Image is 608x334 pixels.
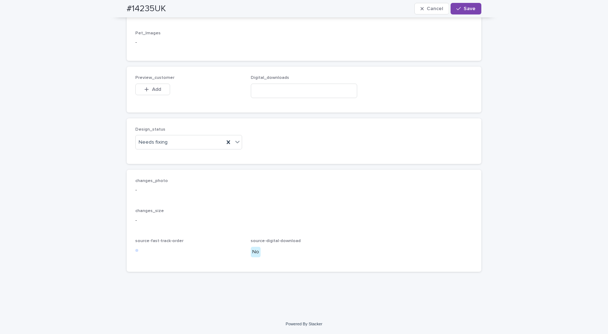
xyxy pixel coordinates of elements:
[427,6,443,11] span: Cancel
[135,39,473,46] p: -
[135,84,170,95] button: Add
[135,127,165,132] span: Design_status
[139,139,168,146] span: Needs fixing
[135,186,473,194] p: -
[286,322,322,326] a: Powered By Stacker
[135,179,168,183] span: changes_photo
[135,239,183,243] span: source-fast-track-order
[251,76,289,80] span: Digital_downloads
[451,3,481,14] button: Save
[127,4,166,14] h2: #14235UK
[251,239,301,243] span: source-digital-download
[135,31,161,35] span: Pet_Images
[414,3,449,14] button: Cancel
[152,87,161,92] span: Add
[135,209,164,213] span: changes_size
[135,76,174,80] span: Preview_customer
[251,247,261,257] div: No
[464,6,476,11] span: Save
[135,217,473,224] p: -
